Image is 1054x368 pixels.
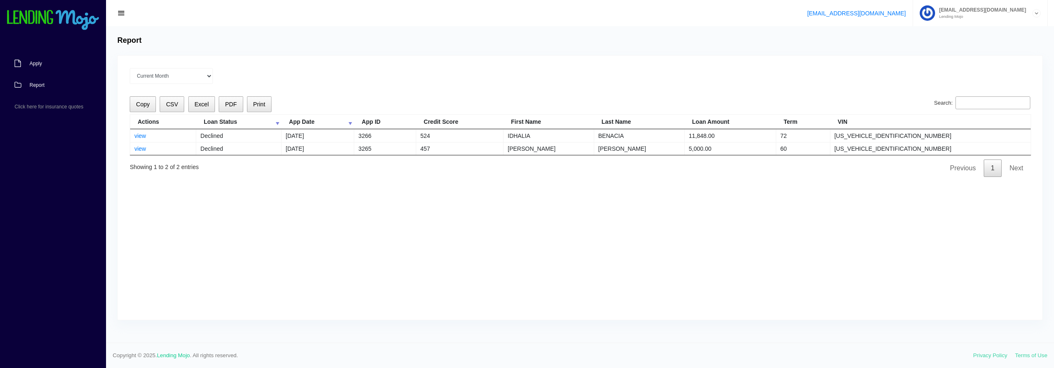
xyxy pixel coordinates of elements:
td: [PERSON_NAME] [594,142,685,155]
a: Next [1002,159,1030,177]
td: IDHALIA [504,129,594,142]
input: Search: [955,96,1030,110]
a: view [134,145,146,152]
a: view [134,132,146,139]
a: Lending Mojo [157,352,190,358]
th: Loan Status: activate to sort column ascending [196,115,281,129]
th: Actions: activate to sort column ascending [130,115,196,129]
span: Copy [136,101,150,108]
td: 72 [776,129,830,142]
button: Print [247,96,272,113]
td: Declined [196,129,281,142]
td: 5,000.00 [685,142,776,155]
th: App Date: activate to sort column ascending [281,115,354,129]
td: 60 [776,142,830,155]
th: Loan Amount: activate to sort column ascending [685,115,776,129]
img: Profile image [920,5,935,21]
span: PDF [225,101,237,108]
td: 11,848.00 [685,129,776,142]
span: [EMAIL_ADDRESS][DOMAIN_NAME] [935,7,1026,12]
td: 524 [416,129,504,142]
th: Last Name: activate to sort column ascending [594,115,685,129]
a: Terms of Use [1015,352,1047,358]
h4: Report [117,36,141,45]
span: Print [253,101,265,108]
button: CSV [160,96,184,113]
th: First Name: activate to sort column ascending [504,115,594,129]
a: 1 [984,159,1002,177]
th: Credit Score: activate to sort column ascending [416,115,504,129]
th: Term: activate to sort column ascending [776,115,830,129]
th: App ID: activate to sort column ascending [354,115,416,129]
button: Copy [130,96,156,113]
td: 3265 [354,142,416,155]
td: [DATE] [281,142,354,155]
td: [DATE] [281,129,354,142]
td: 3266 [354,129,416,142]
a: [EMAIL_ADDRESS][DOMAIN_NAME] [807,10,906,17]
div: Showing 1 to 2 of 2 entries [130,158,199,172]
button: Excel [188,96,215,113]
img: logo-small.png [6,10,100,31]
span: CSV [166,101,178,108]
label: Search: [934,96,1030,110]
td: Declined [196,142,281,155]
a: Privacy Policy [973,352,1007,358]
td: [US_VEHICLE_IDENTIFICATION_NUMBER] [830,142,1031,155]
td: 457 [416,142,504,155]
span: Report [30,83,44,88]
button: PDF [219,96,243,113]
small: Lending Mojo [935,15,1026,19]
a: Previous [943,159,983,177]
td: [PERSON_NAME] [504,142,594,155]
td: [US_VEHICLE_IDENTIFICATION_NUMBER] [830,129,1031,142]
span: Apply [30,61,42,66]
td: BENACIA [594,129,685,142]
span: Excel [195,101,209,108]
th: VIN: activate to sort column ascending [830,115,1031,129]
span: Click here for insurance quotes [15,104,83,109]
span: Copyright © 2025. . All rights reserved. [113,351,973,360]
